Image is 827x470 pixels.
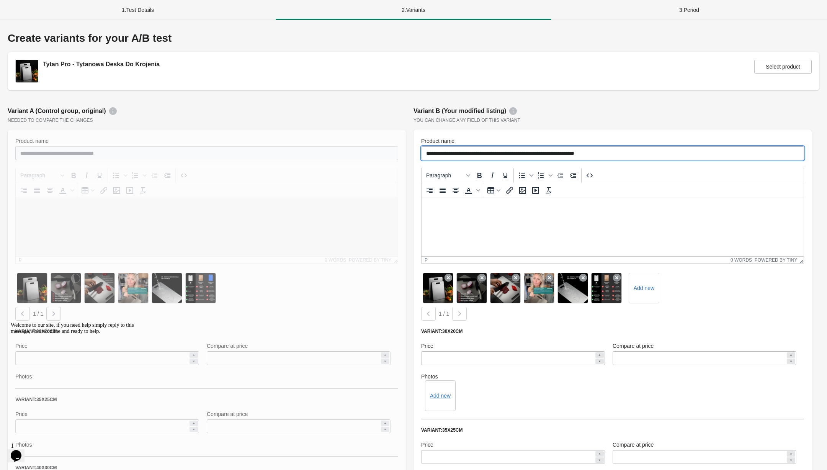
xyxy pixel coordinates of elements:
[421,441,433,449] label: Price
[8,106,406,116] div: Variant A (Control group, original)
[473,169,486,182] button: Bold
[8,319,145,436] iframe: chat widget
[755,257,798,263] a: Powered by Tiny
[485,184,503,197] button: Table
[797,257,804,263] div: Resize
[8,117,406,123] div: Needed to compare the changes
[413,106,812,116] div: Variant B (Your modified listing)
[449,184,462,197] button: Align center
[499,169,512,182] button: Underline
[421,342,433,350] label: Price
[8,32,819,44] div: Create variants for your A/B test
[421,427,804,433] div: Variant: 35x25cm
[439,311,449,317] span: 1 / 1
[534,169,554,182] div: Numbered list
[413,117,812,123] div: You can change any field of this variant
[515,169,534,182] div: Bullet list
[421,373,804,380] label: Photos
[529,184,542,197] button: Insert/edit media
[426,172,464,179] span: Paragraph
[425,257,428,263] div: p
[766,64,800,70] span: Select product
[486,169,499,182] button: Italic
[43,60,160,69] div: Tytan Pro - Tytanowa Deska Do Krojenia
[613,441,654,449] label: Compare at price
[3,3,141,15] div: Welcome to our site, if you need help simply reply to this message, we are online and ready to help.
[554,169,567,182] button: Decrease indent
[436,184,449,197] button: Justify
[583,169,596,182] button: Source code
[8,439,32,462] iframe: chat widget
[613,342,654,350] label: Compare at price
[421,137,454,145] label: Product name
[422,198,804,256] iframe: Rich Text Area. Press ALT-0 for help.
[516,184,529,197] button: Insert/edit image
[3,3,126,15] span: Welcome to our site, if you need help simply reply to this message, we are online and ready to help.
[430,393,451,399] button: Add new
[542,184,555,197] button: Clear formatting
[421,328,804,334] div: Variant: 30x20cm
[503,184,516,197] button: Insert/edit link
[423,169,473,182] button: Blocks
[634,284,654,292] label: Add new
[33,311,43,317] span: 1 / 1
[567,169,580,182] button: Increase indent
[462,184,481,197] div: Text color
[731,257,752,263] button: 0 words
[754,60,812,74] button: Select product
[423,184,436,197] button: Align right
